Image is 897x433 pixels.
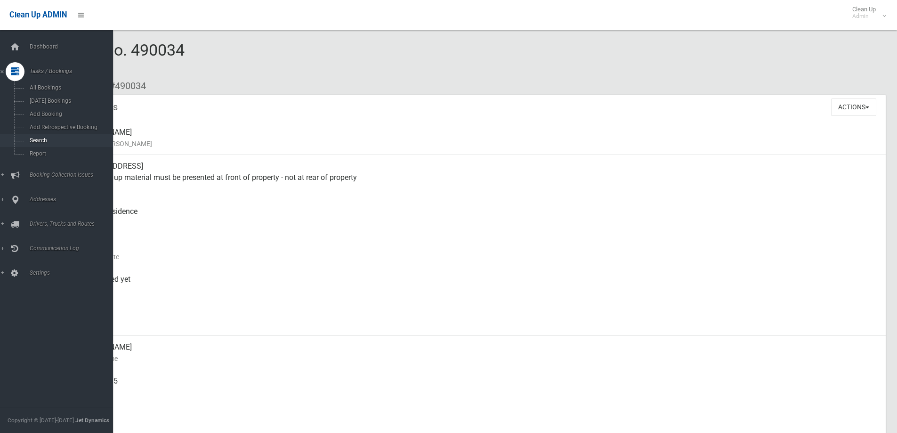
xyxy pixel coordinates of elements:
[27,245,120,252] span: Communication Log
[75,285,878,296] small: Collected At
[9,10,67,19] span: Clean Up ADMIN
[75,200,878,234] div: Front of Residence
[27,172,120,178] span: Booking Collection Issues
[27,196,120,203] span: Addresses
[852,13,876,20] small: Admin
[41,41,185,77] span: Booking No. 490034
[27,98,112,104] span: [DATE] Bookings
[75,421,878,432] small: Landline
[75,138,878,149] small: Name of [PERSON_NAME]
[75,353,878,364] small: Contact Name
[75,319,878,330] small: Zone
[8,417,74,424] span: Copyright © [DATE]-[DATE]
[75,121,878,155] div: [PERSON_NAME]
[27,270,120,276] span: Settings
[27,111,112,117] span: Add Booking
[831,98,876,116] button: Actions
[27,43,120,50] span: Dashboard
[27,68,120,74] span: Tasks / Bookings
[75,183,878,195] small: Address
[75,251,878,262] small: Collection Date
[27,137,112,144] span: Search
[75,387,878,398] small: Mobile
[75,336,878,370] div: [PERSON_NAME]
[848,6,885,20] span: Clean Up
[27,221,120,227] span: Drivers, Trucks and Routes
[27,84,112,91] span: All Bookings
[75,370,878,404] div: 0414541285
[75,417,109,424] strong: Jet Dynamics
[75,155,878,200] div: [STREET_ADDRESS] Clean up material must be presented at front of property - not at rear of property
[27,150,112,157] span: Report
[75,217,878,229] small: Pickup Point
[27,124,112,131] span: Add Retrospective Booking
[103,77,146,95] li: #490034
[75,268,878,302] div: Not collected yet
[75,302,878,336] div: [DATE]
[75,234,878,268] div: [DATE]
